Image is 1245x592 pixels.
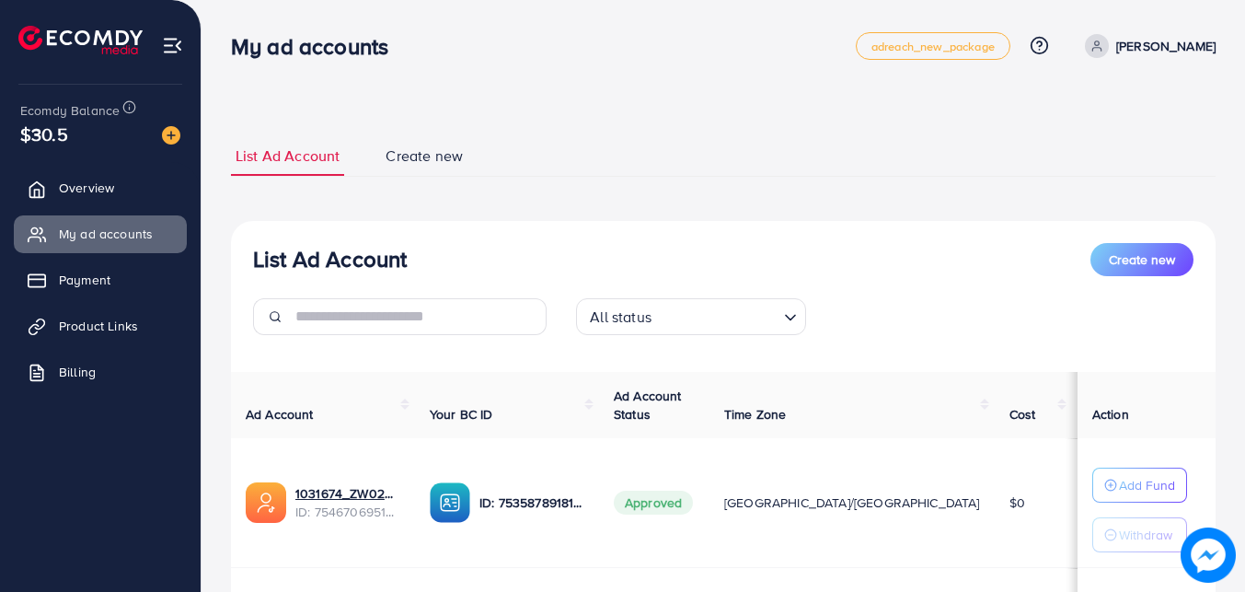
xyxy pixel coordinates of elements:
h3: List Ad Account [253,246,407,273]
span: Ad Account Status [614,387,682,424]
span: Ecomdy Balance [20,101,120,120]
span: Action [1092,405,1129,424]
span: Approved [614,491,693,515]
span: Create new [1109,250,1175,269]
span: adreach_new_package [871,41,995,52]
img: logo [18,26,143,54]
span: Time Zone [724,405,786,424]
span: Ad Account [246,405,314,424]
button: Create new [1090,243,1193,276]
button: Withdraw [1092,517,1187,552]
button: Add Fund [1092,468,1187,503]
span: Billing [59,363,96,381]
a: Overview [14,169,187,206]
p: ID: 7535878918117670930 [479,492,584,514]
h3: My ad accounts [231,33,403,60]
span: Overview [59,179,114,197]
input: Search for option [657,300,777,331]
a: 1031674_ZW02_1757105369245 [295,484,400,503]
span: All status [586,304,655,331]
img: menu [162,35,183,56]
a: My ad accounts [14,215,187,252]
span: $30.5 [20,121,68,147]
div: <span class='underline'>1031674_ZW02_1757105369245</span></br>7546706951745568775 [295,484,400,522]
span: Your BC ID [430,405,493,424]
a: [PERSON_NAME] [1078,34,1216,58]
span: List Ad Account [236,145,340,167]
a: adreach_new_package [856,32,1010,60]
img: ic-ba-acc.ded83a64.svg [430,482,470,523]
a: Product Links [14,308,187,344]
p: Add Fund [1119,474,1175,496]
img: image [162,126,180,145]
span: Cost [1009,405,1036,424]
span: [GEOGRAPHIC_DATA]/[GEOGRAPHIC_DATA] [724,493,980,512]
a: Payment [14,261,187,298]
span: ID: 7546706951745568775 [295,503,400,521]
img: image [1181,528,1236,583]
span: My ad accounts [59,225,153,243]
span: $0 [1009,493,1025,512]
a: Billing [14,354,187,390]
span: Create new [386,145,463,167]
div: Search for option [576,298,806,335]
p: Withdraw [1119,524,1172,546]
p: [PERSON_NAME] [1116,35,1216,57]
span: Product Links [59,317,138,335]
span: Payment [59,271,110,289]
img: ic-ads-acc.e4c84228.svg [246,482,286,523]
